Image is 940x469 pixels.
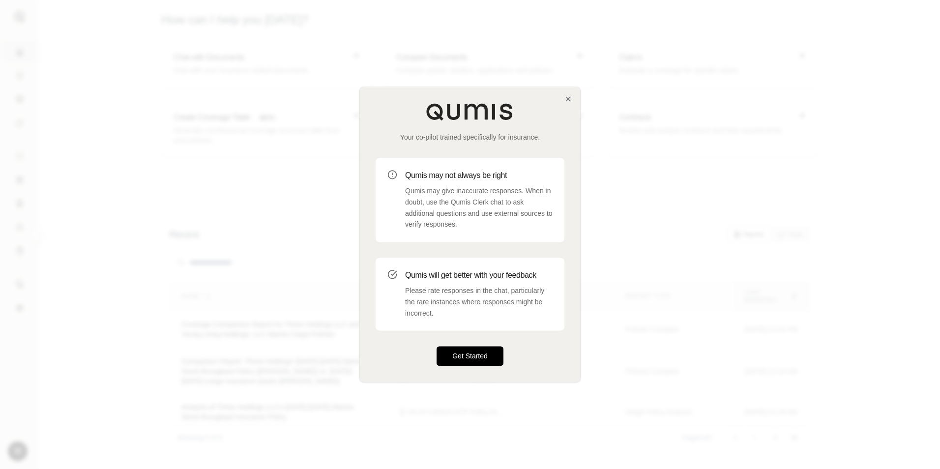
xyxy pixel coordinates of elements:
h3: Qumis may not always be right [405,170,553,181]
button: Get Started [437,347,503,366]
img: Qumis Logo [426,103,514,120]
p: Your co-pilot trained specifically for insurance. [376,132,564,142]
p: Please rate responses in the chat, particularly the rare instances where responses might be incor... [405,285,553,319]
h3: Qumis will get better with your feedback [405,269,553,281]
p: Qumis may give inaccurate responses. When in doubt, use the Qumis Clerk chat to ask additional qu... [405,185,553,230]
